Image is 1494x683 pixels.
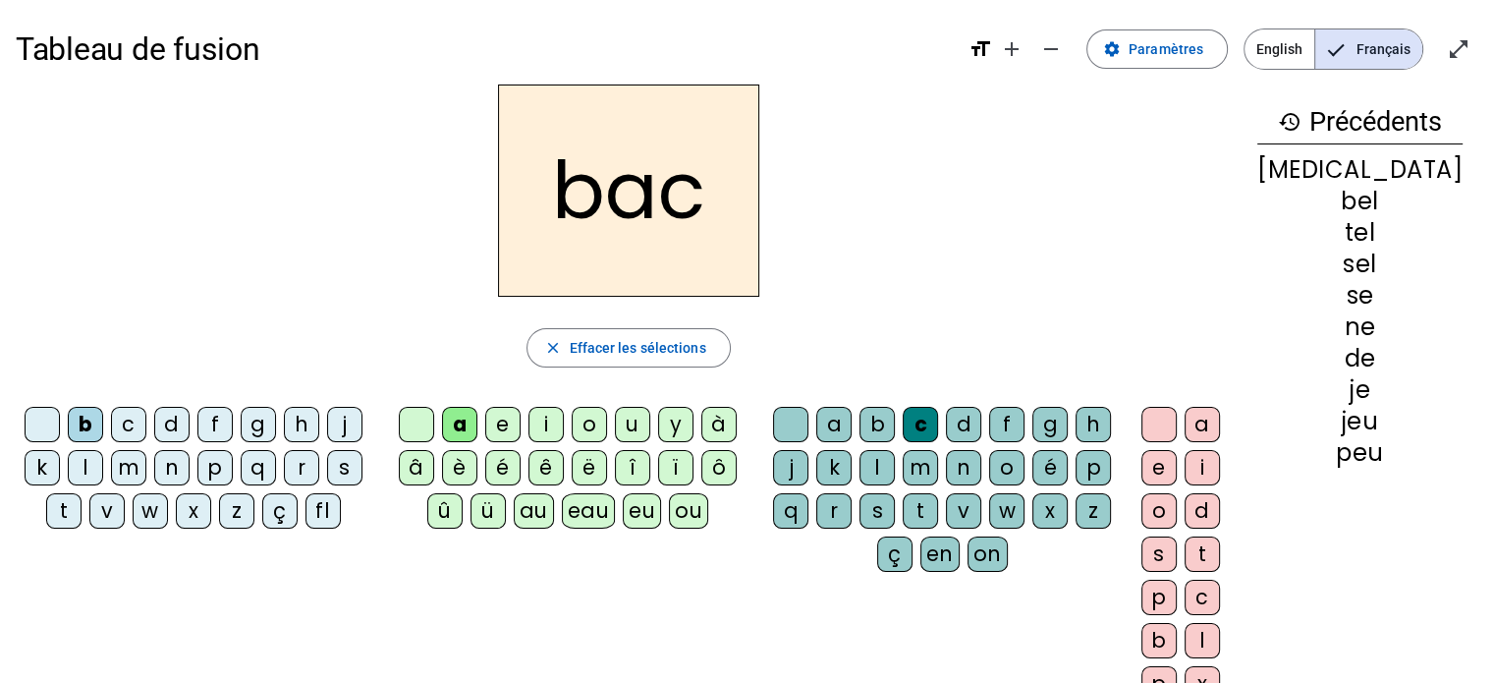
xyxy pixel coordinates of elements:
[989,493,1024,529] div: w
[111,450,146,485] div: m
[623,493,661,529] div: eu
[701,407,737,442] div: à
[946,407,981,442] div: d
[1439,29,1478,69] button: Entrer en plein écran
[669,493,708,529] div: ou
[1257,284,1463,308] div: se
[1244,28,1423,70] mat-button-toggle-group: Language selection
[1032,407,1068,442] div: g
[1257,100,1463,144] h3: Précédents
[1076,407,1111,442] div: h
[305,493,341,529] div: fl
[1185,537,1220,572] div: t
[241,450,276,485] div: q
[816,450,852,485] div: k
[920,537,960,572] div: en
[327,450,362,485] div: s
[176,493,211,529] div: x
[197,407,233,442] div: f
[526,328,730,368] button: Effacer les sélections
[1141,580,1177,615] div: p
[1257,190,1463,213] div: bel
[658,407,693,442] div: y
[572,407,607,442] div: o
[859,450,895,485] div: l
[1257,347,1463,370] div: de
[1185,450,1220,485] div: i
[1447,37,1470,61] mat-icon: open_in_full
[25,450,60,485] div: k
[1141,623,1177,658] div: b
[543,339,561,357] mat-icon: close
[859,407,895,442] div: b
[133,493,168,529] div: w
[1141,493,1177,529] div: o
[1257,158,1463,182] div: [MEDICAL_DATA]
[1076,450,1111,485] div: p
[1141,537,1177,572] div: s
[1257,253,1463,276] div: sel
[68,450,103,485] div: l
[1257,410,1463,433] div: jeu
[773,493,808,529] div: q
[262,493,298,529] div: ç
[154,407,190,442] div: d
[442,407,477,442] div: a
[1257,315,1463,339] div: ne
[1031,29,1071,69] button: Diminuer la taille de la police
[427,493,463,529] div: û
[903,493,938,529] div: t
[1076,493,1111,529] div: z
[968,537,1008,572] div: on
[470,493,506,529] div: ü
[1086,29,1228,69] button: Paramètres
[903,407,938,442] div: c
[1032,450,1068,485] div: é
[1257,221,1463,245] div: tel
[514,493,554,529] div: au
[946,450,981,485] div: n
[569,336,705,360] span: Effacer les sélections
[859,493,895,529] div: s
[399,450,434,485] div: â
[442,450,477,485] div: è
[528,407,564,442] div: i
[154,450,190,485] div: n
[1141,450,1177,485] div: e
[615,450,650,485] div: î
[111,407,146,442] div: c
[989,450,1024,485] div: o
[1185,623,1220,658] div: l
[68,407,103,442] div: b
[903,450,938,485] div: m
[1278,110,1301,134] mat-icon: history
[615,407,650,442] div: u
[1257,441,1463,465] div: peu
[658,450,693,485] div: ï
[773,450,808,485] div: j
[528,450,564,485] div: ê
[1103,40,1121,58] mat-icon: settings
[89,493,125,529] div: v
[219,493,254,529] div: z
[284,407,319,442] div: h
[1129,37,1203,61] span: Paramètres
[284,450,319,485] div: r
[1257,378,1463,402] div: je
[197,450,233,485] div: p
[992,29,1031,69] button: Augmenter la taille de la police
[1185,493,1220,529] div: d
[816,493,852,529] div: r
[877,537,913,572] div: ç
[1185,407,1220,442] div: a
[1245,29,1314,69] span: English
[1039,37,1063,61] mat-icon: remove
[572,450,607,485] div: ë
[1315,29,1422,69] span: Français
[946,493,981,529] div: v
[816,407,852,442] div: a
[701,450,737,485] div: ô
[485,450,521,485] div: é
[46,493,82,529] div: t
[327,407,362,442] div: j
